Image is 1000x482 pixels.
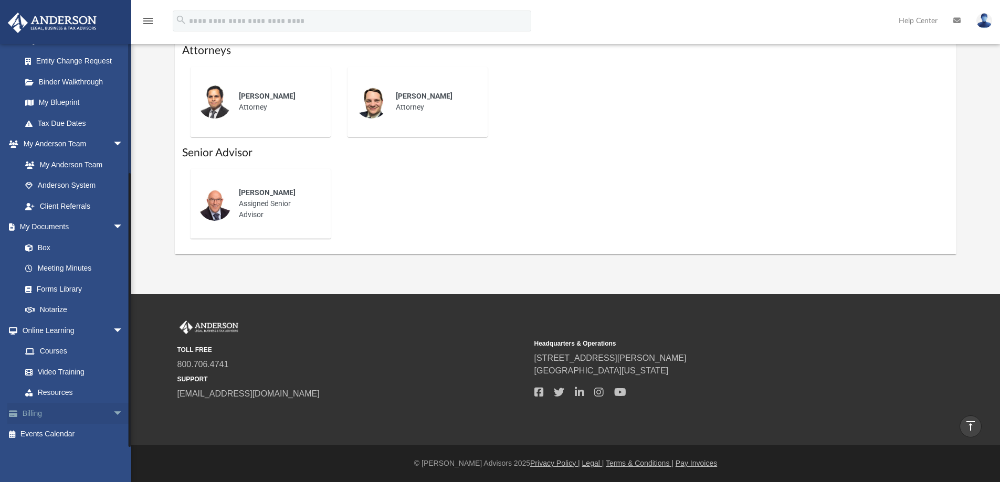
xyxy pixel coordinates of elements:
i: search [175,14,187,26]
img: thumbnail [198,85,231,119]
a: [EMAIL_ADDRESS][DOMAIN_NAME] [177,389,320,398]
a: My Blueprint [15,92,134,113]
a: Meeting Minutes [15,258,134,279]
a: Box [15,237,129,258]
a: Client Referrals [15,196,134,217]
a: My Anderson Teamarrow_drop_down [7,134,134,155]
h1: Attorneys [182,43,950,58]
a: Video Training [15,361,129,382]
i: menu [142,15,154,27]
a: Pay Invoices [676,459,717,467]
a: menu [142,20,154,27]
i: vertical_align_top [964,420,977,432]
a: [GEOGRAPHIC_DATA][US_STATE] [534,366,669,375]
a: 800.706.4741 [177,360,229,369]
a: Legal | [582,459,604,467]
a: Notarize [15,299,134,320]
a: Entity Change Request [15,51,139,72]
img: thumbnail [355,85,388,119]
a: Privacy Policy | [530,459,580,467]
div: Attorney [388,83,480,120]
a: My Anderson Team [15,154,129,175]
a: Events Calendar [7,424,139,445]
img: Anderson Advisors Platinum Portal [5,13,100,33]
a: vertical_align_top [960,415,982,437]
span: arrow_drop_down [113,217,134,238]
a: Courses [15,341,134,362]
span: [PERSON_NAME] [396,92,452,100]
img: Anderson Advisors Platinum Portal [177,320,240,334]
img: thumbnail [198,187,231,221]
a: Binder Walkthrough [15,71,139,92]
span: arrow_drop_down [113,403,134,424]
small: TOLL FREE [177,345,527,355]
a: Billingarrow_drop_down [7,403,139,424]
small: SUPPORT [177,374,527,384]
a: Anderson System [15,175,134,196]
h1: Senior Advisor [182,145,950,160]
small: Headquarters & Operations [534,339,884,348]
span: [PERSON_NAME] [239,92,296,100]
span: arrow_drop_down [113,320,134,341]
div: Attorney [231,83,323,120]
a: Forms Library [15,279,129,299]
a: Resources [15,382,134,403]
a: My Documentsarrow_drop_down [7,217,134,238]
div: © [PERSON_NAME] Advisors 2025 [131,458,1000,469]
img: User Pic [976,13,992,28]
a: Tax Due Dates [15,113,139,134]
a: Online Learningarrow_drop_down [7,320,134,341]
span: [PERSON_NAME] [239,188,296,197]
div: Assigned Senior Advisor [231,180,323,228]
span: arrow_drop_down [113,134,134,155]
a: [STREET_ADDRESS][PERSON_NAME] [534,354,687,362]
a: Terms & Conditions | [606,459,673,467]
